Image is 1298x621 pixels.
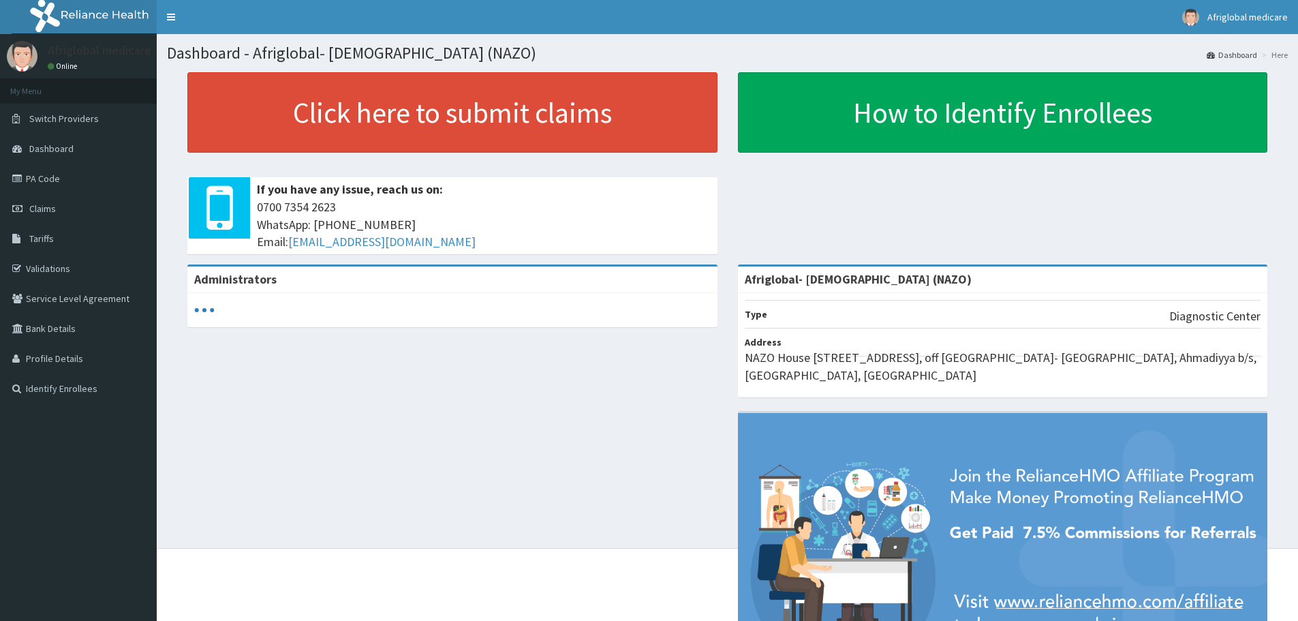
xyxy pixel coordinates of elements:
[257,198,711,251] span: 0700 7354 2623 WhatsApp: [PHONE_NUMBER] Email:
[48,44,151,57] p: Afriglobal medicare
[745,271,972,287] strong: Afriglobal- [DEMOGRAPHIC_DATA] (NAZO)
[194,271,277,287] b: Administrators
[194,300,215,320] svg: audio-loading
[29,142,74,155] span: Dashboard
[187,72,717,153] a: Click here to submit claims
[7,41,37,72] img: User Image
[1207,11,1288,23] span: Afriglobal medicare
[167,44,1288,62] h1: Dashboard - Afriglobal- [DEMOGRAPHIC_DATA] (NAZO)
[257,181,443,197] b: If you have any issue, reach us on:
[29,232,54,245] span: Tariffs
[48,61,80,71] a: Online
[29,112,99,125] span: Switch Providers
[745,349,1261,384] p: NAZO House [STREET_ADDRESS], off [GEOGRAPHIC_DATA]- [GEOGRAPHIC_DATA], Ahmadiyya b/s, [GEOGRAPHIC...
[738,72,1268,153] a: How to Identify Enrollees
[288,234,476,249] a: [EMAIL_ADDRESS][DOMAIN_NAME]
[1169,307,1261,325] p: Diagnostic Center
[1258,49,1288,61] li: Here
[29,202,56,215] span: Claims
[745,308,767,320] b: Type
[745,336,782,348] b: Address
[1182,9,1199,26] img: User Image
[1207,49,1257,61] a: Dashboard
